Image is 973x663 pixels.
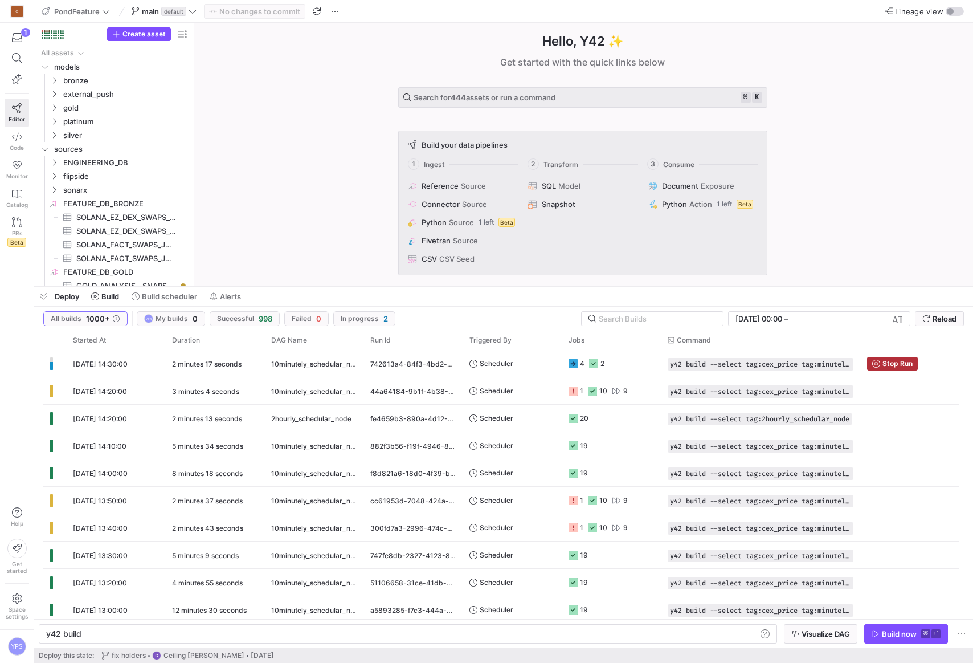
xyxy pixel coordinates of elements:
[580,514,583,541] div: 1
[73,551,128,560] span: [DATE] 13:30:00
[422,236,451,245] span: Fivetran
[383,314,388,323] span: 2
[63,266,187,279] span: FEATURE_DB_GOLD​​​​​​​​
[220,292,241,301] span: Alerts
[623,487,628,514] div: 9
[461,181,486,190] span: Source
[6,173,28,180] span: Monitor
[895,7,943,16] span: Lineage view
[152,651,161,660] img: https://lh3.googleusercontent.com/a/ACg8ocL5hHIcNgxjrjDvW2IB9Zc3OMw20Wvong8C6gpurw_crp9hOg=s96-c
[21,28,30,37] div: 1
[933,314,956,323] span: Reload
[73,606,128,615] span: [DATE] 13:00:00
[701,181,734,190] span: Exposure
[76,279,176,292] span: GOLD_ANALYSIS__SNAPSHOT_TOKEN_MARKET_FEATURES​​​​​​​​​
[54,60,187,74] span: models
[86,314,110,323] span: 1000+
[480,596,513,623] span: Scheduler
[580,487,583,514] div: 1
[73,442,126,450] span: [DATE] 14:10:00
[670,552,851,560] span: y42 build --select tag:cex_price tag:minutely_schedular_node
[259,314,272,323] span: 998
[55,292,79,301] span: Deploy
[670,360,851,368] span: y42 build --select tag:cex_price tag:minutely_schedular_node
[39,101,189,115] div: Press SPACE to select this row.
[439,254,475,263] span: CSV Seed
[41,49,74,57] div: All assets
[580,350,584,377] div: 4
[39,74,189,87] div: Press SPACE to select this row.
[363,487,463,514] div: cc61953d-7048-424a-8e0e-40a63b7517ac
[142,292,197,301] span: Build scheduler
[662,181,698,190] span: Document
[144,314,153,323] div: YPS
[422,218,447,227] span: Python
[76,252,176,265] span: SOLANA_FACT_SWAPS_JUPITER_SUMMARY_LATEST_30H​​​​​​​​​
[251,652,274,660] span: [DATE]
[137,311,205,326] button: YPSMy builds0
[670,415,849,423] span: y42 build --select tag:2hourly_schedular_node
[480,432,513,459] span: Scheduler
[422,181,459,190] span: Reference
[43,311,128,326] button: All builds1000+
[63,115,187,128] span: platinum
[76,225,176,238] span: SOLANA_EZ_DEX_SWAPS_LATEST_30H​​​​​​​​​
[76,211,176,224] span: SOLANA_EZ_DEX_SWAPS_LATEST_10D​​​​​​​​​
[39,128,189,142] div: Press SPACE to select this row.
[122,30,166,38] span: Create asset
[217,315,254,323] span: Successful
[39,210,189,224] div: Press SPACE to select this row.
[599,514,607,541] div: 10
[479,218,494,226] span: 1 left
[161,7,186,16] span: default
[39,142,189,156] div: Press SPACE to select this row.
[646,179,759,193] button: DocumentExposure
[63,88,187,101] span: external_push
[5,27,29,48] button: 1
[39,169,189,183] div: Press SPACE to select this row.
[558,181,580,190] span: Model
[599,377,607,404] div: 10
[73,336,106,344] span: Started At
[469,336,512,344] span: Triggered By
[363,542,463,568] div: 747fe8db-2327-4123-81da-8c9d90b36764
[623,514,628,541] div: 9
[580,596,588,623] div: 19
[5,634,29,658] button: YPS
[39,115,189,128] div: Press SPACE to select this row.
[867,357,918,371] button: Stop Run
[5,502,29,532] button: Help
[341,315,379,323] span: In progress
[172,387,239,396] y42-duration: 3 minutes 4 seconds
[677,336,711,344] span: Command
[480,487,513,514] span: Scheduler
[882,360,913,368] span: Stop Run
[921,629,930,638] kbd: ⌘
[670,497,851,505] span: y42 build --select tag:cex_price tag:minutely_schedular_node
[316,314,321,323] span: 0
[670,524,851,532] span: y42 build --select tag:cex_price tag:minutely_schedular_node
[73,414,127,423] span: [DATE] 14:20:00
[39,87,189,101] div: Press SPACE to select this row.
[39,60,189,74] div: Press SPACE to select this row.
[101,292,119,301] span: Build
[480,377,513,404] span: Scheduler
[784,314,788,323] span: –
[271,433,357,459] span: 10minutely_schedular_node
[599,487,607,514] div: 10
[271,570,357,596] span: 10minutely_schedular_node
[480,350,513,377] span: Scheduler
[398,55,767,69] div: Get started with the quick links below
[406,197,519,211] button: ConnectorSource
[205,287,246,306] button: Alerts
[600,350,604,377] div: 2
[271,542,357,569] span: 10minutely_schedular_node
[480,459,513,486] span: Scheduler
[39,224,189,238] div: Press SPACE to select this row.
[39,279,189,292] div: Press SPACE to select this row.
[39,265,189,279] a: FEATURE_DB_GOLD​​​​​​​​
[580,432,588,459] div: 19
[569,336,584,344] span: Jobs
[5,2,29,21] a: C
[271,351,357,377] span: 10minutely_schedular_node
